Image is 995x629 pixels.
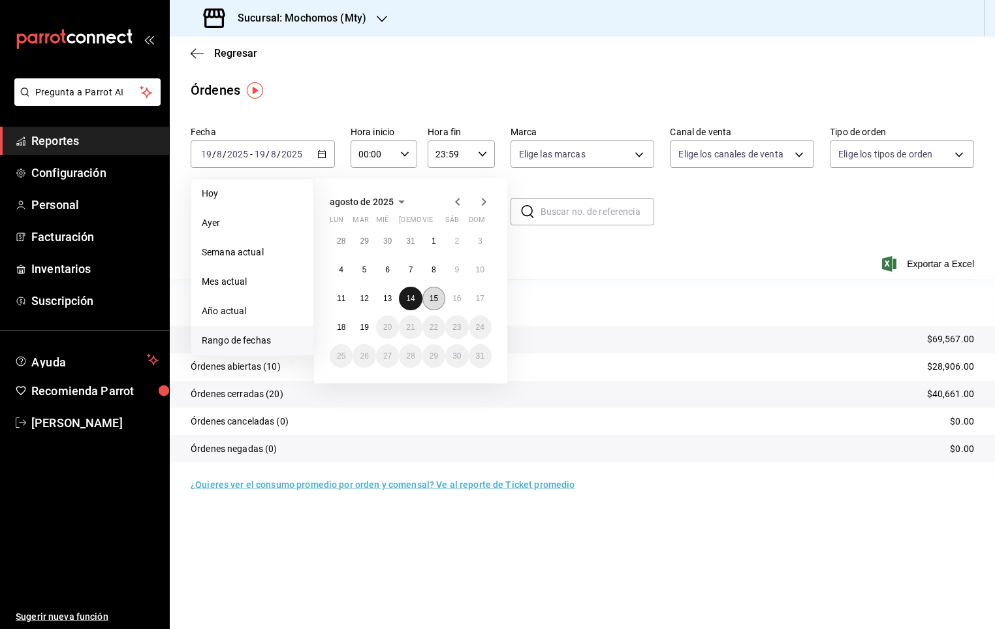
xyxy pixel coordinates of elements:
p: $0.00 [950,415,974,428]
abbr: 14 de agosto de 2025 [406,294,415,303]
p: Órdenes negadas (0) [191,442,277,456]
h3: Sucursal: Mochomos (Mty) [227,10,366,26]
input: ---- [227,149,249,159]
button: 15 de agosto de 2025 [422,287,445,310]
div: Órdenes [191,80,240,100]
label: Marca [511,127,655,137]
button: 18 de agosto de 2025 [330,315,353,339]
span: agosto de 2025 [330,197,394,207]
input: -- [200,149,212,159]
button: 7 de agosto de 2025 [399,258,422,282]
label: Hora fin [428,127,494,137]
input: Buscar no. de referencia [541,199,655,225]
abbr: 9 de agosto de 2025 [454,265,459,274]
span: - [250,149,253,159]
button: 28 de julio de 2025 [330,229,353,253]
abbr: 28 de julio de 2025 [337,236,345,246]
abbr: 15 de agosto de 2025 [430,294,438,303]
label: Hora inicio [351,127,417,137]
abbr: 7 de agosto de 2025 [409,265,413,274]
span: Mes actual [202,275,303,289]
abbr: 12 de agosto de 2025 [360,294,368,303]
span: Elige los canales de venta [678,148,783,161]
abbr: jueves [399,216,476,229]
span: Configuración [31,164,159,182]
span: Ayer [202,216,303,230]
button: 2 de agosto de 2025 [445,229,468,253]
abbr: 4 de agosto de 2025 [339,265,343,274]
button: 29 de agosto de 2025 [422,344,445,368]
p: Órdenes cerradas (20) [191,387,283,401]
button: 31 de julio de 2025 [399,229,422,253]
span: / [212,149,216,159]
p: Órdenes canceladas (0) [191,415,289,428]
button: 14 de agosto de 2025 [399,287,422,310]
p: Órdenes abiertas (10) [191,360,281,374]
abbr: 21 de agosto de 2025 [406,323,415,332]
span: Año actual [202,304,303,318]
input: -- [270,149,277,159]
span: Regresar [214,47,257,59]
abbr: domingo [469,216,485,229]
abbr: 13 de agosto de 2025 [383,294,392,303]
abbr: 27 de agosto de 2025 [383,351,392,361]
abbr: 23 de agosto de 2025 [452,323,461,332]
input: ---- [281,149,303,159]
abbr: 28 de agosto de 2025 [406,351,415,361]
abbr: 29 de agosto de 2025 [430,351,438,361]
button: 13 de agosto de 2025 [376,287,399,310]
button: 16 de agosto de 2025 [445,287,468,310]
abbr: 3 de agosto de 2025 [478,236,482,246]
label: Tipo de orden [830,127,974,137]
span: Sugerir nueva función [16,610,159,624]
button: Exportar a Excel [885,256,974,272]
span: / [266,149,270,159]
abbr: 30 de julio de 2025 [383,236,392,246]
abbr: miércoles [376,216,388,229]
p: $69,567.00 [927,332,974,346]
abbr: 31 de julio de 2025 [406,236,415,246]
abbr: 16 de agosto de 2025 [452,294,461,303]
button: 10 de agosto de 2025 [469,258,492,282]
abbr: 18 de agosto de 2025 [337,323,345,332]
button: 30 de julio de 2025 [376,229,399,253]
span: Facturación [31,228,159,246]
abbr: 6 de agosto de 2025 [385,265,390,274]
button: 3 de agosto de 2025 [469,229,492,253]
abbr: 25 de agosto de 2025 [337,351,345,361]
button: 30 de agosto de 2025 [445,344,468,368]
abbr: 5 de agosto de 2025 [362,265,367,274]
button: 20 de agosto de 2025 [376,315,399,339]
span: Semana actual [202,246,303,259]
button: 29 de julio de 2025 [353,229,375,253]
abbr: martes [353,216,368,229]
span: [PERSON_NAME] [31,414,159,432]
p: $40,661.00 [927,387,974,401]
button: 1 de agosto de 2025 [422,229,445,253]
span: Elige los tipos de orden [838,148,932,161]
button: 6 de agosto de 2025 [376,258,399,282]
abbr: 20 de agosto de 2025 [383,323,392,332]
button: 24 de agosto de 2025 [469,315,492,339]
button: open_drawer_menu [144,34,154,44]
abbr: lunes [330,216,343,229]
span: Suscripción [31,292,159,310]
span: Pregunta a Parrot AI [35,86,140,99]
abbr: 29 de julio de 2025 [360,236,368,246]
span: Rango de fechas [202,334,303,347]
button: 23 de agosto de 2025 [445,315,468,339]
abbr: viernes [422,216,433,229]
button: 19 de agosto de 2025 [353,315,375,339]
span: / [277,149,281,159]
a: ¿Quieres ver el consumo promedio por orden y comensal? Ve al reporte de Ticket promedio [191,479,575,490]
abbr: 31 de agosto de 2025 [476,351,484,361]
img: Tooltip marker [247,82,263,99]
p: $0.00 [950,442,974,456]
abbr: 2 de agosto de 2025 [454,236,459,246]
button: 31 de agosto de 2025 [469,344,492,368]
button: 25 de agosto de 2025 [330,344,353,368]
input: -- [216,149,223,159]
span: Inventarios [31,260,159,278]
abbr: 19 de agosto de 2025 [360,323,368,332]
